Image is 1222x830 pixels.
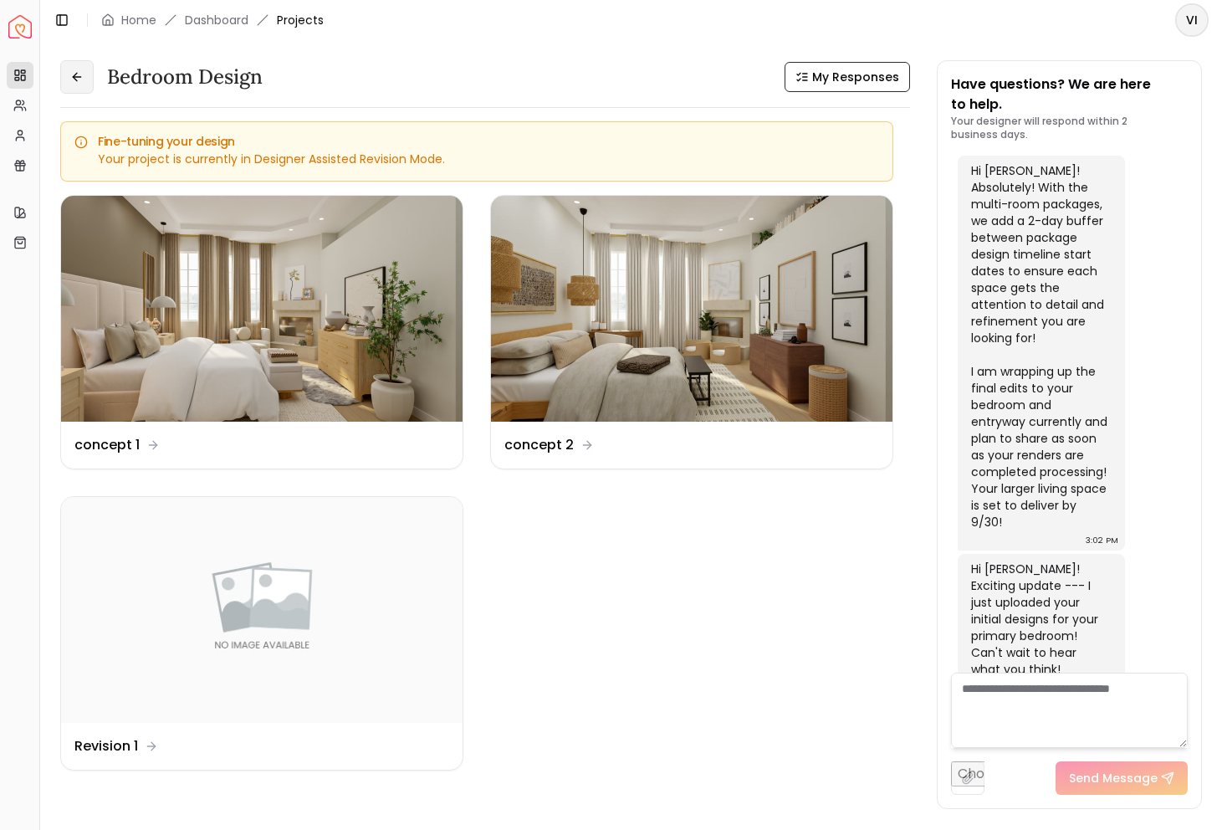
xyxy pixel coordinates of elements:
[971,561,1108,678] div: Hi [PERSON_NAME]! Exciting update --- I just uploaded your initial designs for your primary bedro...
[951,115,1188,141] p: Your designer will respond within 2 business days.
[1175,3,1209,37] button: VI
[1177,5,1207,35] span: VI
[74,136,879,147] h5: Fine-tuning your design
[61,196,463,422] img: concept 1
[951,74,1188,115] p: Have questions? We are here to help.
[8,15,32,38] img: Spacejoy Logo
[107,64,263,90] h3: Bedroom design
[785,62,910,92] button: My Responses
[185,12,248,28] a: Dashboard
[61,497,463,723] img: Revision 1
[8,15,32,38] a: Spacejoy
[490,195,893,469] a: concept 2concept 2
[812,69,899,85] span: My Responses
[74,151,879,167] div: Your project is currently in Designer Assisted Revision Mode.
[504,435,574,455] dd: concept 2
[74,435,140,455] dd: concept 1
[1086,532,1118,549] div: 3:02 PM
[121,12,156,28] a: Home
[971,162,1108,530] div: Hi [PERSON_NAME]! Absolutely! With the multi-room packages, we add a 2-day buffer between package...
[277,12,324,28] span: Projects
[491,196,892,422] img: concept 2
[101,12,324,28] nav: breadcrumb
[74,736,138,756] dd: Revision 1
[60,195,463,469] a: concept 1concept 1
